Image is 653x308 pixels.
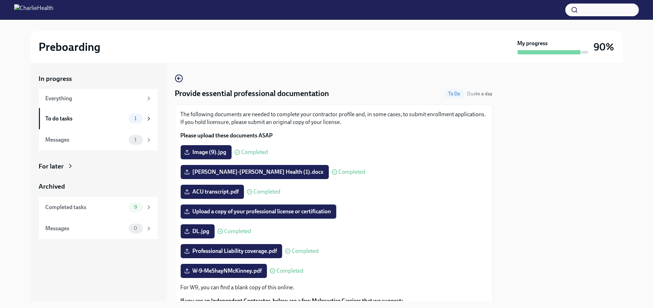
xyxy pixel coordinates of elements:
[594,41,614,53] h3: 90%
[254,189,281,195] span: Completed
[39,218,158,239] a: Messages0
[46,203,126,211] div: Completed tasks
[39,129,158,150] a: Messages1
[39,74,158,83] a: In progress
[181,244,282,258] label: Professional Liability coverage.pdf
[467,91,493,97] span: Due
[39,162,158,171] a: For later
[130,116,141,121] span: 1
[39,182,158,191] a: Archived
[225,229,251,234] span: Completed
[181,284,487,291] p: For W9, you can find a blank copy of this online.
[175,88,330,99] h4: Provide essential professional documentation
[181,132,273,139] strong: Please upload these documents ASAP
[46,95,143,102] div: Everything
[39,40,101,54] h2: Preboarding
[130,205,141,210] span: 9
[186,168,324,176] span: [PERSON_NAME]-[PERSON_NAME] Health (1).docx
[186,248,277,255] span: Professional Liability coverage.pdf
[14,4,53,16] img: CharlieHealth
[476,91,493,97] strong: in a day
[186,149,227,156] span: Image (9).jpg
[467,90,493,97] span: September 17th, 2025 08:00
[181,165,329,179] label: [PERSON_NAME]-[PERSON_NAME] Health (1).docx
[241,149,268,155] span: Completed
[186,228,210,235] span: DL.jpg
[444,91,465,96] span: To Do
[130,137,141,142] span: 1
[292,248,319,254] span: Completed
[186,267,262,274] span: W-9-MeShayNMcKinney.pdf
[39,89,158,108] a: Everything
[129,226,141,231] span: 0
[181,111,487,126] p: The following documents are needed to complete your contractor profile and, in some cases, to sub...
[39,162,64,171] div: For later
[46,115,126,123] div: To do tasks
[46,136,126,144] div: Messages
[39,197,158,218] a: Completed tasks9
[181,205,336,219] label: Upload a copy of your professional license or certification
[277,268,304,274] span: Completed
[46,225,126,232] div: Messages
[181,297,403,304] strong: If you are an Independent Contractor, below are a few Malpractice Carriers that we suggest:
[181,185,244,199] label: ACU transcript.pdf
[181,224,215,238] label: DL.jpg
[181,264,267,278] label: W-9-MeShayNMcKinney.pdf
[181,145,232,159] label: Image (9).jpg
[39,108,158,129] a: To do tasks1
[518,40,548,47] strong: My progress
[186,188,239,195] span: ACU transcript.pdf
[339,169,366,175] span: Completed
[186,208,331,215] span: Upload a copy of your professional license or certification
